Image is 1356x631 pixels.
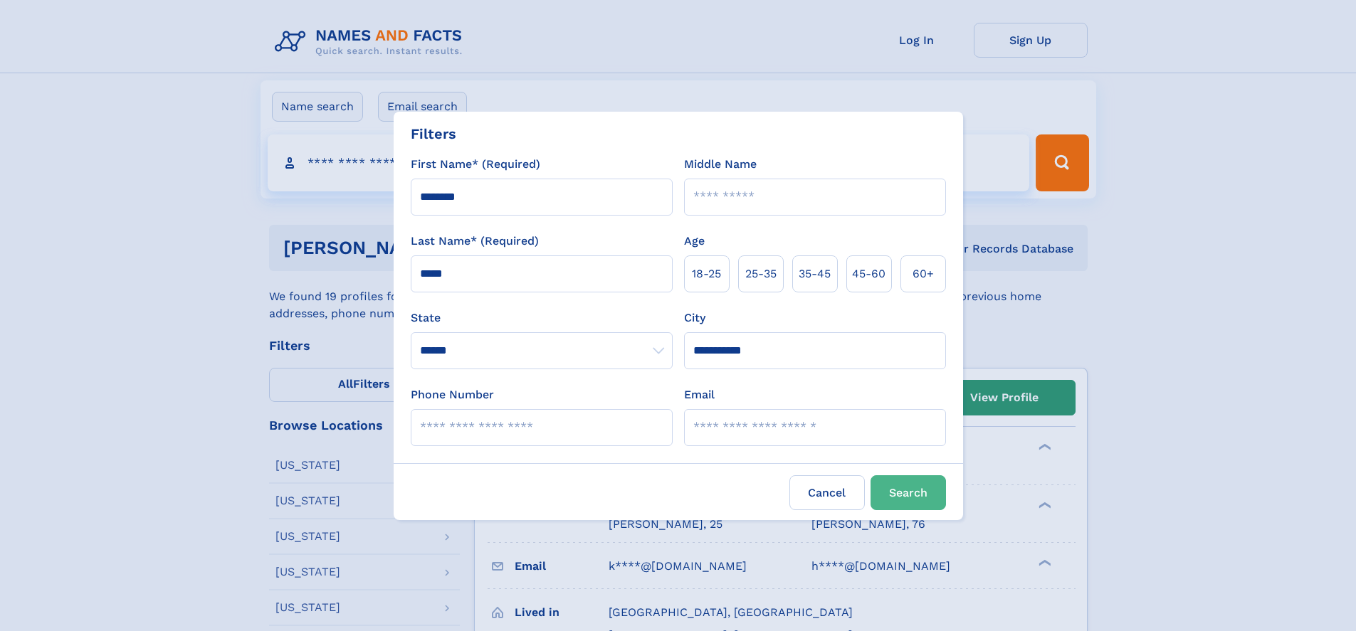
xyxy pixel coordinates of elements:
[745,265,777,282] span: 25‑35
[411,386,494,403] label: Phone Number
[684,233,705,250] label: Age
[692,265,721,282] span: 18‑25
[411,309,673,327] label: State
[411,123,456,144] div: Filters
[684,309,705,327] label: City
[789,475,865,510] label: Cancel
[852,265,885,282] span: 45‑60
[913,265,934,282] span: 60+
[411,233,539,250] label: Last Name* (Required)
[684,156,757,173] label: Middle Name
[684,386,715,403] label: Email
[411,156,540,173] label: First Name* (Required)
[871,475,946,510] button: Search
[799,265,831,282] span: 35‑45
